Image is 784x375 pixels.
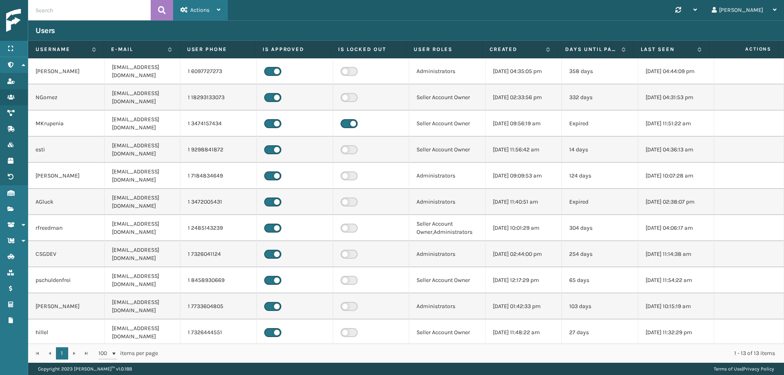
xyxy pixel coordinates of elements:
[486,84,562,111] td: [DATE] 02:33:56 pm
[562,293,638,320] td: 103 days
[180,241,257,267] td: 1 7326041124
[38,363,132,375] p: Copyright 2023 [PERSON_NAME]™ v 1.0.188
[36,46,88,53] label: Username
[714,363,774,375] div: |
[486,241,562,267] td: [DATE] 02:44:00 pm
[409,58,486,84] td: Administrators
[263,46,323,53] label: Is Approved
[562,189,638,215] td: Expired
[409,241,486,267] td: Administrators
[28,267,105,293] td: pschuldenfrei
[714,366,742,372] a: Terms of Use
[562,320,638,346] td: 27 days
[36,26,55,36] h3: Users
[6,9,80,32] img: logo
[98,349,111,357] span: 100
[638,215,715,241] td: [DATE] 04:06:17 am
[105,215,181,241] td: [EMAIL_ADDRESS][DOMAIN_NAME]
[409,320,486,346] td: Seller Account Owner
[638,163,715,189] td: [DATE] 10:07:28 am
[98,347,158,359] span: items per page
[187,46,247,53] label: User phone
[28,111,105,137] td: MKrupenia
[641,46,693,53] label: Last Seen
[105,293,181,320] td: [EMAIL_ADDRESS][DOMAIN_NAME]
[409,293,486,320] td: Administrators
[180,267,257,293] td: 1 8458930669
[28,84,105,111] td: NGomez
[562,58,638,84] td: 358 days
[56,347,68,359] a: 1
[409,189,486,215] td: Administrators
[486,189,562,215] td: [DATE] 11:40:51 am
[486,58,562,84] td: [DATE] 04:35:05 pm
[409,111,486,137] td: Seller Account Owner
[180,293,257,320] td: 1 7733604805
[28,293,105,320] td: [PERSON_NAME]
[562,111,638,137] td: Expired
[562,84,638,111] td: 332 days
[28,241,105,267] td: CSGDEV
[169,349,775,357] div: 1 - 13 of 13 items
[409,267,486,293] td: Seller Account Owner
[28,58,105,84] td: [PERSON_NAME]
[490,46,542,53] label: Created
[105,267,181,293] td: [EMAIL_ADDRESS][DOMAIN_NAME]
[180,215,257,241] td: 1 2485143239
[180,163,257,189] td: 1 7184834649
[486,137,562,163] td: [DATE] 11:56:42 am
[105,137,181,163] td: [EMAIL_ADDRESS][DOMAIN_NAME]
[562,163,638,189] td: 124 days
[105,320,181,346] td: [EMAIL_ADDRESS][DOMAIN_NAME]
[638,137,715,163] td: [DATE] 04:36:13 am
[743,366,774,372] a: Privacy Policy
[28,137,105,163] td: esti
[180,137,257,163] td: 1 9298841872
[486,320,562,346] td: [DATE] 11:48:22 am
[562,267,638,293] td: 65 days
[105,58,181,84] td: [EMAIL_ADDRESS][DOMAIN_NAME]
[28,320,105,346] td: hillel
[638,111,715,137] td: [DATE] 11:51:22 am
[638,320,715,346] td: [DATE] 11:32:29 pm
[180,320,257,346] td: 1 7326444551
[105,84,181,111] td: [EMAIL_ADDRESS][DOMAIN_NAME]
[190,7,209,13] span: Actions
[486,111,562,137] td: [DATE] 09:56:19 am
[486,163,562,189] td: [DATE] 09:09:53 am
[565,46,617,53] label: Days until password expires
[486,267,562,293] td: [DATE] 12:17:29 pm
[638,58,715,84] td: [DATE] 04:44:09 pm
[414,46,474,53] label: User Roles
[638,267,715,293] td: [DATE] 11:54:22 am
[638,189,715,215] td: [DATE] 02:38:07 pm
[180,58,257,84] td: 1 6097727273
[638,241,715,267] td: [DATE] 11:14:38 am
[28,215,105,241] td: rfreedman
[638,84,715,111] td: [DATE] 04:31:53 pm
[638,293,715,320] td: [DATE] 10:15:19 am
[409,163,486,189] td: Administrators
[562,137,638,163] td: 14 days
[105,189,181,215] td: [EMAIL_ADDRESS][DOMAIN_NAME]
[111,46,163,53] label: E-mail
[409,215,486,241] td: Seller Account Owner,Administrators
[486,293,562,320] td: [DATE] 01:42:33 pm
[105,241,181,267] td: [EMAIL_ADDRESS][DOMAIN_NAME]
[562,215,638,241] td: 304 days
[180,84,257,111] td: 1 18293133073
[409,84,486,111] td: Seller Account Owner
[28,189,105,215] td: AGluck
[28,163,105,189] td: [PERSON_NAME]
[338,46,399,53] label: Is Locked Out
[105,163,181,189] td: [EMAIL_ADDRESS][DOMAIN_NAME]
[180,189,257,215] td: 1 3472005431
[562,241,638,267] td: 254 days
[180,111,257,137] td: 1 3474157434
[105,111,181,137] td: [EMAIL_ADDRESS][DOMAIN_NAME]
[486,215,562,241] td: [DATE] 10:01:29 am
[712,42,776,56] span: Actions
[409,137,486,163] td: Seller Account Owner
